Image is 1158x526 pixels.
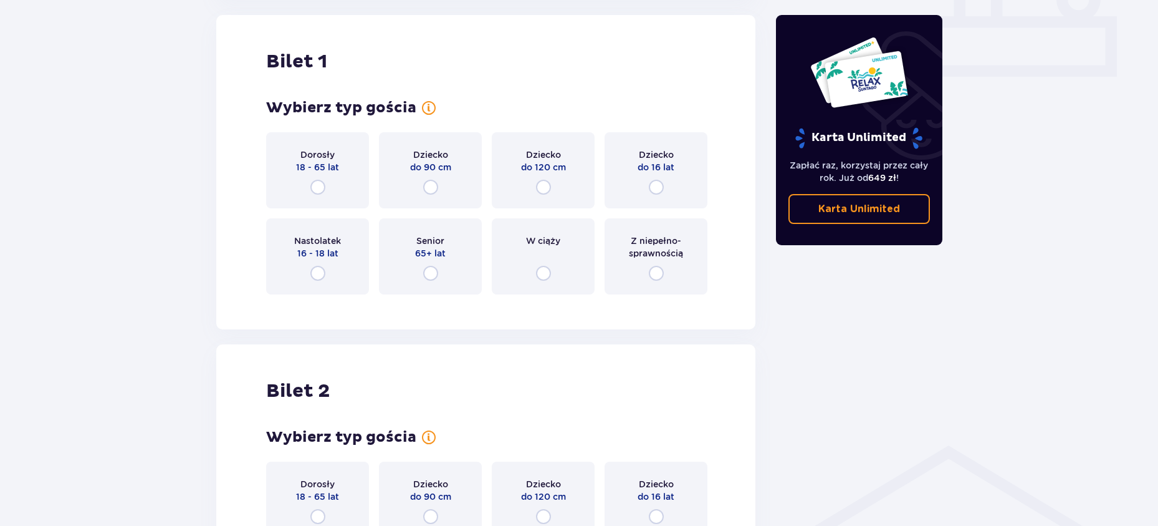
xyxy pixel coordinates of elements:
span: Senior [416,235,444,247]
span: Dziecko [639,478,674,490]
span: Dorosły [300,478,335,490]
p: Karta Unlimited [818,202,900,216]
span: Z niepełno­sprawnością [616,235,696,260]
span: 16 - 18 lat [297,247,338,260]
span: Dziecko [526,149,561,161]
span: Dziecko [526,478,561,490]
span: do 16 lat [638,490,674,503]
span: 65+ lat [415,247,446,260]
span: W ciąży [526,235,560,247]
span: Nastolatek [294,235,341,247]
span: do 90 cm [410,161,451,173]
h2: Bilet 1 [266,50,327,74]
h2: Bilet 2 [266,379,330,403]
span: do 120 cm [521,161,566,173]
span: 649 zł [868,173,896,183]
span: Dziecko [639,149,674,161]
span: do 90 cm [410,490,451,503]
span: 18 - 65 lat [296,490,339,503]
span: Dziecko [413,478,448,490]
span: Dziecko [413,149,448,161]
h3: Wybierz typ gościa [266,428,416,447]
h3: Wybierz typ gościa [266,99,416,117]
p: Zapłać raz, korzystaj przez cały rok. Już od ! [788,159,931,184]
span: 18 - 65 lat [296,161,339,173]
a: Karta Unlimited [788,194,931,224]
p: Karta Unlimited [794,127,924,149]
span: Dorosły [300,149,335,161]
span: do 16 lat [638,161,674,173]
span: do 120 cm [521,490,566,503]
img: Dwie karty całoroczne do Suntago z napisem 'UNLIMITED RELAX', na białym tle z tropikalnymi liśćmi... [810,36,909,109]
